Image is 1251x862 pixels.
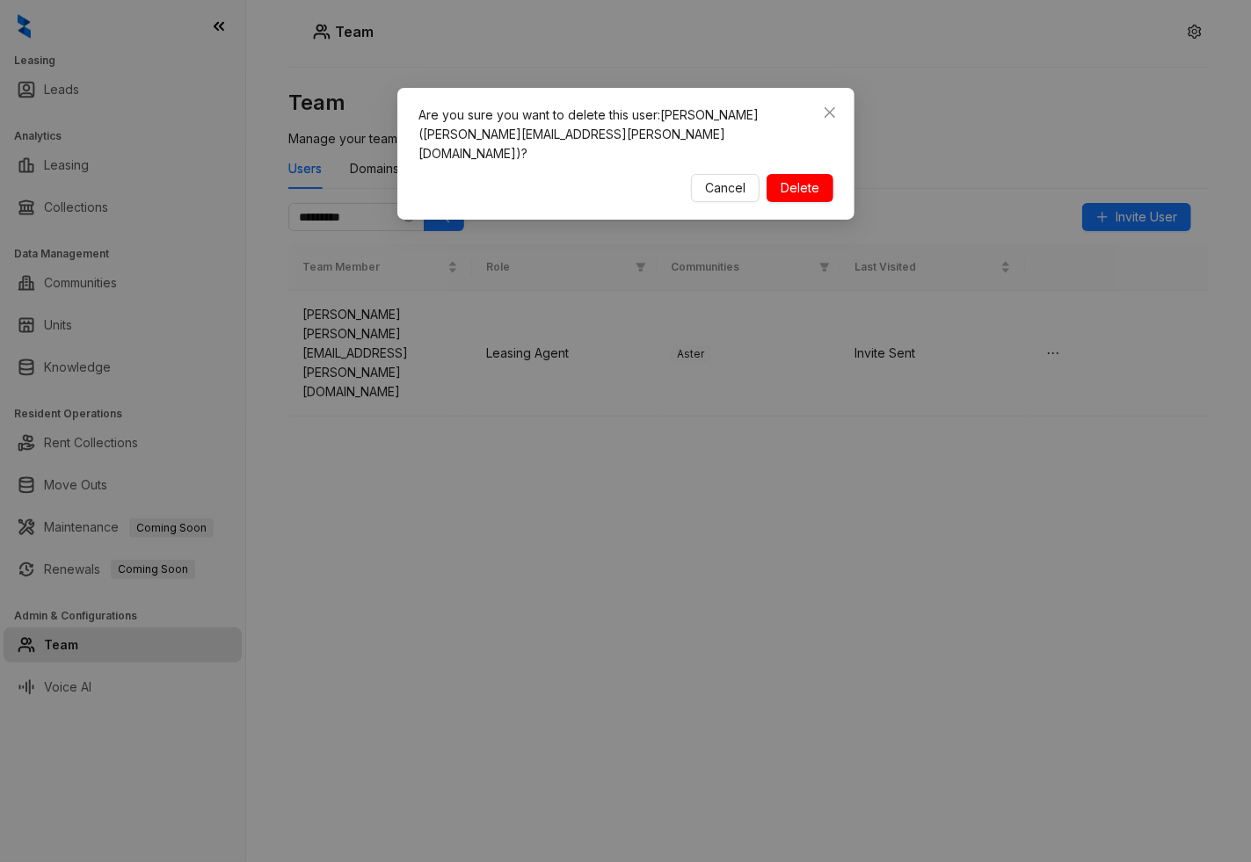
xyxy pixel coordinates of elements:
button: Cancel [691,174,760,202]
span: close [823,105,837,120]
p: Are you sure you want to delete this user: [PERSON_NAME] ([PERSON_NAME][EMAIL_ADDRESS][PERSON_NAM... [418,105,833,163]
button: Close [816,98,844,127]
span: Cancel [705,178,746,198]
span: Delete [781,178,819,198]
button: Delete [767,174,833,202]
